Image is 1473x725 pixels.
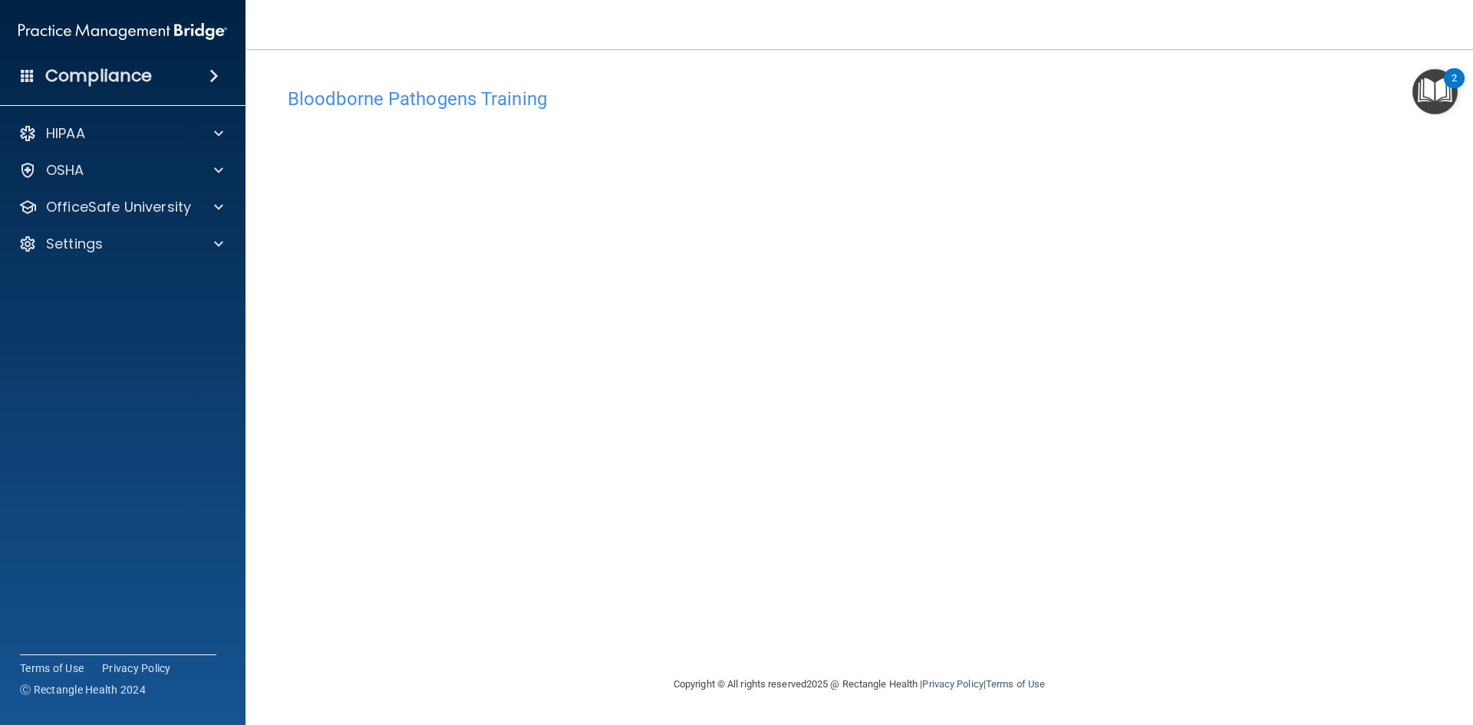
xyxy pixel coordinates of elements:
[579,660,1139,709] div: Copyright © All rights reserved 2025 @ Rectangle Health | |
[288,89,1431,109] h4: Bloodborne Pathogens Training
[20,661,84,676] a: Terms of Use
[20,682,146,697] span: Ⓒ Rectangle Health 2024
[18,16,227,47] img: PMB logo
[1452,78,1457,98] div: 2
[288,117,1431,589] iframe: bbp
[18,235,223,253] a: Settings
[46,198,191,216] p: OfficeSafe University
[102,661,171,676] a: Privacy Policy
[46,161,84,180] p: OSHA
[46,124,85,143] p: HIPAA
[45,65,152,87] h4: Compliance
[1412,69,1458,114] button: Open Resource Center, 2 new notifications
[18,161,223,180] a: OSHA
[46,235,103,253] p: Settings
[922,678,983,690] a: Privacy Policy
[18,124,223,143] a: HIPAA
[18,198,223,216] a: OfficeSafe University
[986,678,1045,690] a: Terms of Use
